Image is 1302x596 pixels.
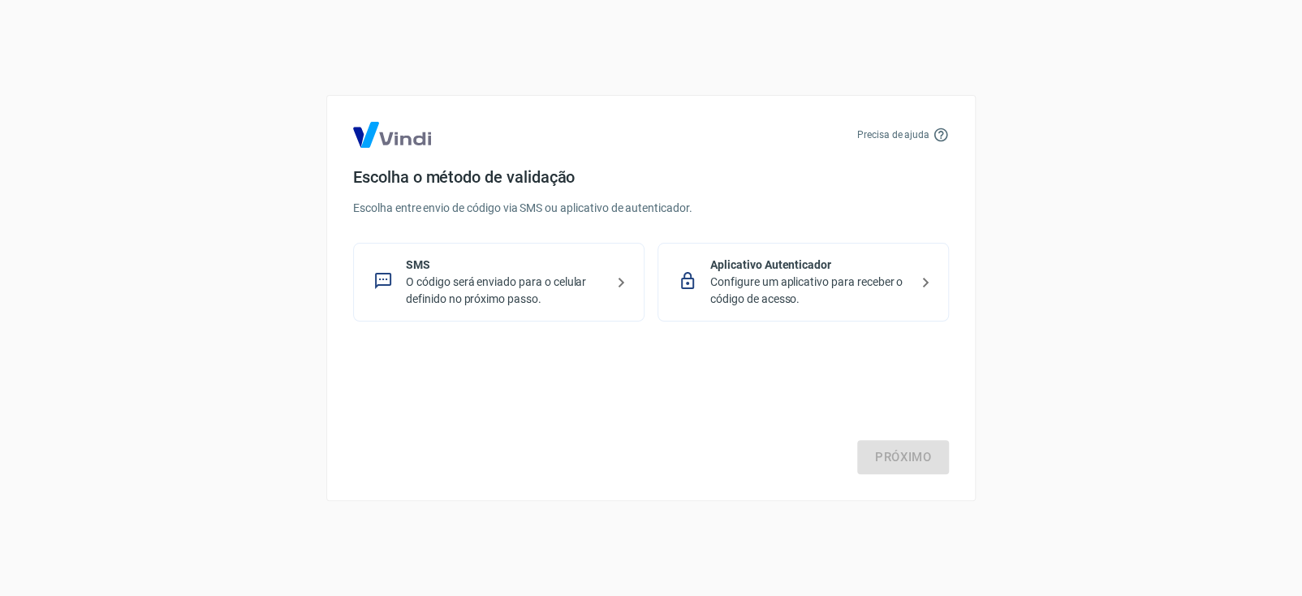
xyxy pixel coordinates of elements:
p: Aplicativo Autenticador [710,257,909,274]
img: Logo Vind [353,122,431,148]
p: Escolha entre envio de código via SMS ou aplicativo de autenticador. [353,200,949,217]
div: SMSO código será enviado para o celular definido no próximo passo. [353,243,645,322]
p: Precisa de ajuda [857,127,929,142]
p: Configure um aplicativo para receber o código de acesso. [710,274,909,308]
p: O código será enviado para o celular definido no próximo passo. [406,274,605,308]
h4: Escolha o método de validação [353,167,949,187]
p: SMS [406,257,605,274]
div: Aplicativo AutenticadorConfigure um aplicativo para receber o código de acesso. [657,243,949,322]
